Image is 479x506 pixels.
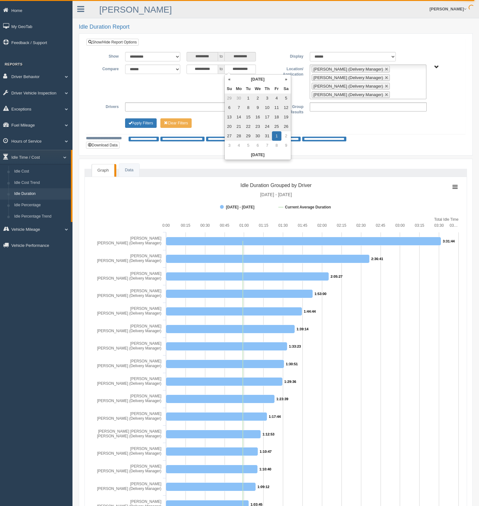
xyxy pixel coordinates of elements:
[253,84,263,94] th: We
[97,416,161,421] tspan: [PERSON_NAME] (Delivery Manager)
[244,122,253,131] td: 22
[234,112,244,122] td: 14
[234,103,244,112] td: 7
[125,118,157,128] button: Change Filter Options
[234,84,244,94] th: Mo
[272,112,281,122] td: 18
[98,429,161,434] tspan: [PERSON_NAME] [PERSON_NAME]
[272,84,281,94] th: Fr
[253,112,263,122] td: 16
[304,310,316,313] tspan: 1:44:44
[281,75,291,84] th: »
[97,259,161,263] tspan: [PERSON_NAME] (Delivery Manager)
[225,112,234,122] td: 13
[11,177,71,189] a: Idle Cost Trend
[97,329,161,333] tspan: [PERSON_NAME] (Delivery Manager)
[244,84,253,94] th: Tu
[239,223,249,228] text: 01:00
[162,223,170,228] text: 0:00
[130,482,161,486] tspan: [PERSON_NAME]
[434,223,444,228] text: 03:30
[253,141,263,150] td: 6
[281,94,291,103] td: 5
[130,289,161,293] tspan: [PERSON_NAME]
[263,94,272,103] td: 3
[244,141,253,150] td: 5
[272,131,281,141] td: 1
[11,200,71,211] a: Idle Percentage
[225,131,234,141] td: 27
[244,94,253,103] td: 1
[234,75,281,84] th: [DATE]
[130,341,161,346] tspan: [PERSON_NAME]
[130,359,161,363] tspan: [PERSON_NAME]
[286,362,298,366] tspan: 1:30:51
[281,131,291,141] td: 2
[317,223,327,228] text: 02:00
[97,241,161,245] tspan: [PERSON_NAME] (Delivery Manager)
[257,485,269,489] tspan: 1:09:12
[298,223,307,228] text: 01:45
[272,103,281,112] td: 11
[281,141,291,150] td: 9
[234,131,244,141] td: 28
[263,103,272,112] td: 10
[220,223,229,228] text: 00:45
[272,122,281,131] td: 25
[450,223,458,228] tspan: 03…
[263,112,272,122] td: 17
[97,399,161,403] tspan: [PERSON_NAME] (Delivery Manager)
[260,192,292,197] tspan: [DATE] - [DATE]
[285,205,331,209] tspan: Current Average Duration
[253,94,263,103] td: 2
[244,131,253,141] td: 29
[86,142,119,149] button: Download Data
[11,166,71,177] a: Idle Cost
[276,102,307,115] label: Group Results
[371,257,383,261] tspan: 2:36:41
[225,84,234,94] th: Su
[434,217,459,222] tspan: Total Idle Time
[130,254,161,258] tspan: [PERSON_NAME]
[97,364,161,368] tspan: [PERSON_NAME] (Delivery Manager)
[97,346,161,350] tspan: [PERSON_NAME] (Delivery Manager)
[91,65,122,72] label: Compare
[314,92,383,97] span: [PERSON_NAME] (Delivery Manager)
[443,239,455,243] tspan: 3:31:44
[259,223,268,228] text: 01:15
[272,141,281,150] td: 8
[276,65,307,77] label: Location/ Application
[234,94,244,103] td: 30
[263,141,272,150] td: 7
[11,211,71,222] a: Idle Percentage Trend
[130,306,161,311] tspan: [PERSON_NAME]
[200,223,210,228] text: 00:30
[281,112,291,122] td: 19
[86,39,139,46] a: Show/Hide Report Options
[225,75,234,84] th: «
[269,415,281,418] tspan: 1:17:44
[91,102,122,110] label: Drivers
[276,52,307,60] label: Display
[314,67,383,71] span: [PERSON_NAME] (Delivery Manager)
[314,75,383,80] span: [PERSON_NAME] (Delivery Manager)
[395,223,405,228] text: 03:00
[276,397,288,401] tspan: 1:23:39
[130,394,161,398] tspan: [PERSON_NAME]
[218,52,224,61] span: to
[130,324,161,328] tspan: [PERSON_NAME]
[97,311,161,316] tspan: [PERSON_NAME] (Delivery Manager)
[289,344,301,348] tspan: 1:33:23
[130,412,161,416] tspan: [PERSON_NAME]
[130,499,161,504] tspan: [PERSON_NAME]
[225,141,234,150] td: 3
[226,205,254,209] tspan: [DATE] - [DATE]
[97,381,161,386] tspan: [PERSON_NAME] (Delivery Manager)
[260,450,272,453] tspan: 1:10:47
[130,446,161,451] tspan: [PERSON_NAME]
[181,223,190,228] text: 00:15
[415,223,424,228] text: 03:15
[259,467,271,471] tspan: 1:10:40
[97,293,161,298] tspan: [PERSON_NAME] (Delivery Manager)
[218,65,224,74] span: to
